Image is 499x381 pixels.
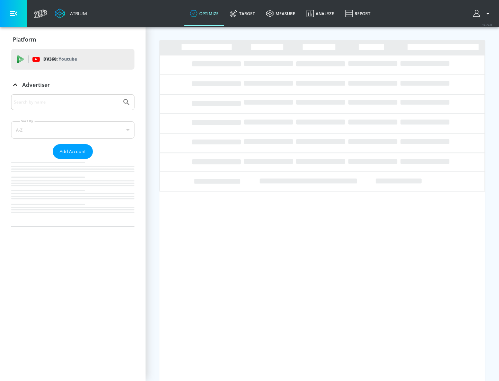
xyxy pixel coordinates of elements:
span: v 4.24.0 [482,23,492,27]
p: Platform [13,36,36,43]
input: Search by name [14,98,119,107]
div: Atrium [67,10,87,17]
a: Atrium [55,8,87,19]
p: DV360: [43,55,77,63]
button: Add Account [53,144,93,159]
nav: list of Advertiser [11,159,134,226]
span: Add Account [60,148,86,156]
a: Report [340,1,376,26]
div: Advertiser [11,75,134,95]
a: Analyze [301,1,340,26]
a: Target [224,1,261,26]
p: Youtube [59,55,77,63]
div: Advertiser [11,94,134,226]
div: Platform [11,30,134,49]
div: A-Z [11,121,134,139]
label: Sort By [20,119,35,123]
p: Advertiser [22,81,50,89]
a: optimize [184,1,224,26]
div: DV360: Youtube [11,49,134,70]
a: measure [261,1,301,26]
